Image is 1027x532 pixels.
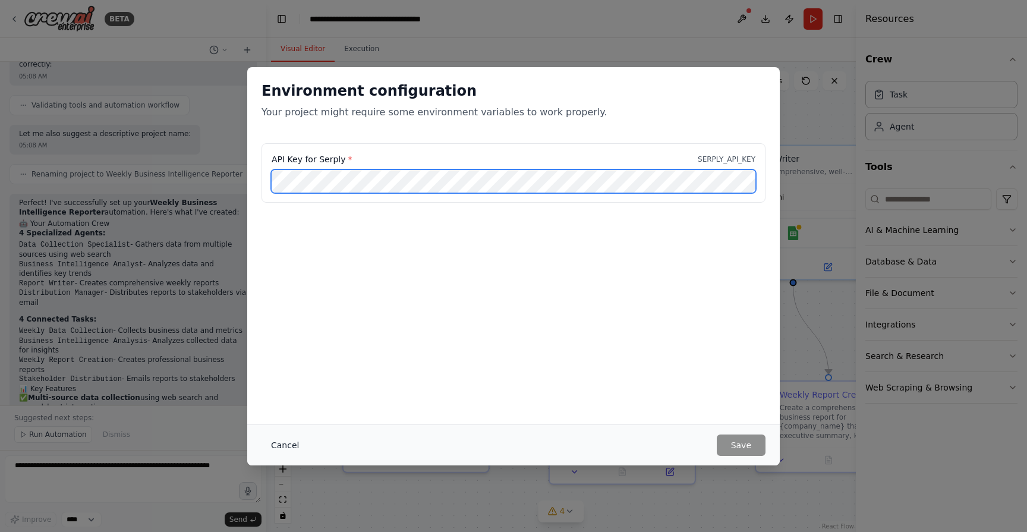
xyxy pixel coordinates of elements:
[262,81,765,100] h2: Environment configuration
[717,435,765,456] button: Save
[272,153,352,165] label: API Key for Serply
[262,435,308,456] button: Cancel
[262,105,765,119] p: Your project might require some environment variables to work properly.
[698,155,755,164] p: SERPLY_API_KEY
